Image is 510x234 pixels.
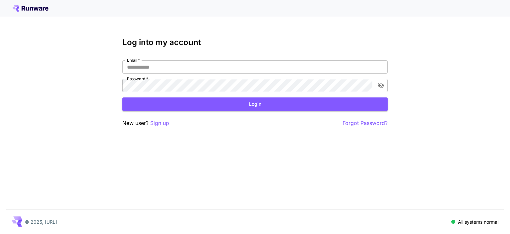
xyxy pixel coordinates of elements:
[122,38,388,47] h3: Log into my account
[458,218,498,225] p: All systems normal
[127,57,140,63] label: Email
[343,119,388,127] button: Forgot Password?
[122,119,169,127] p: New user?
[25,218,57,225] p: © 2025, [URL]
[122,97,388,111] button: Login
[150,119,169,127] button: Sign up
[127,76,148,82] label: Password
[375,80,387,91] button: toggle password visibility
